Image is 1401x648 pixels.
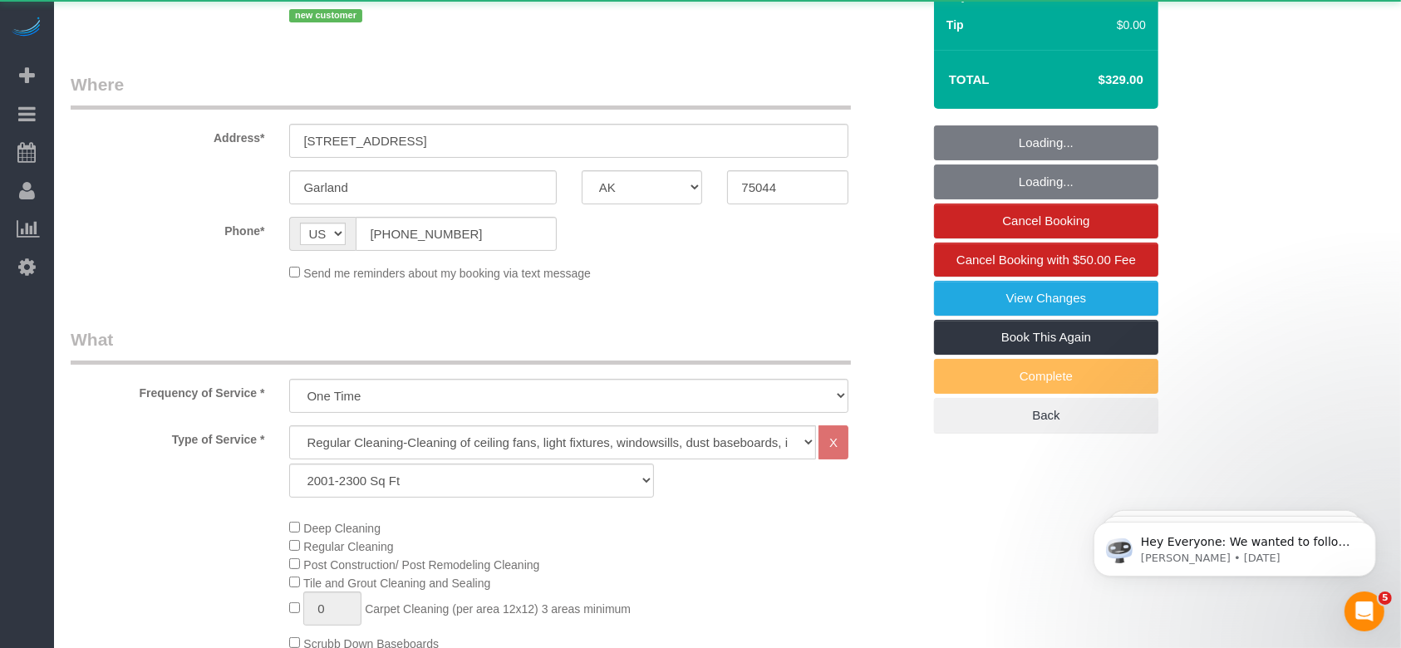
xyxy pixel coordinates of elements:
[934,281,1158,316] a: View Changes
[72,64,287,79] p: Message from Ellie, sent 5d ago
[956,253,1136,267] span: Cancel Booking with $50.00 Fee
[303,577,490,590] span: Tile and Grout Cleaning and Sealing
[365,602,631,616] span: Carpet Cleaning (per area 12x12) 3 areas minimum
[934,398,1158,433] a: Back
[946,17,964,33] label: Tip
[58,124,277,146] label: Address*
[303,267,591,280] span: Send me reminders about my booking via text message
[289,170,556,204] input: City*
[1069,487,1401,603] iframe: Intercom notifications message
[934,204,1158,238] a: Cancel Booking
[58,379,277,401] label: Frequency of Service *
[1344,592,1384,631] iframe: Intercom live chat
[58,217,277,239] label: Phone*
[949,72,990,86] strong: Total
[303,558,539,572] span: Post Construction/ Post Remodeling Cleaning
[58,425,277,448] label: Type of Service *
[71,327,851,365] legend: What
[303,522,381,535] span: Deep Cleaning
[10,17,43,40] img: Automaid Logo
[356,217,556,251] input: Phone*
[72,48,284,227] span: Hey Everyone: We wanted to follow up and let you know we have been closely monitoring the account...
[934,320,1158,355] a: Book This Again
[303,540,393,553] span: Regular Cleaning
[289,9,361,22] span: new customer
[1379,592,1392,605] span: 5
[71,72,851,110] legend: Where
[934,243,1158,277] a: Cancel Booking with $50.00 Fee
[1049,73,1143,87] h4: $329.00
[727,170,848,204] input: Zip Code*
[1069,17,1146,33] div: $0.00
